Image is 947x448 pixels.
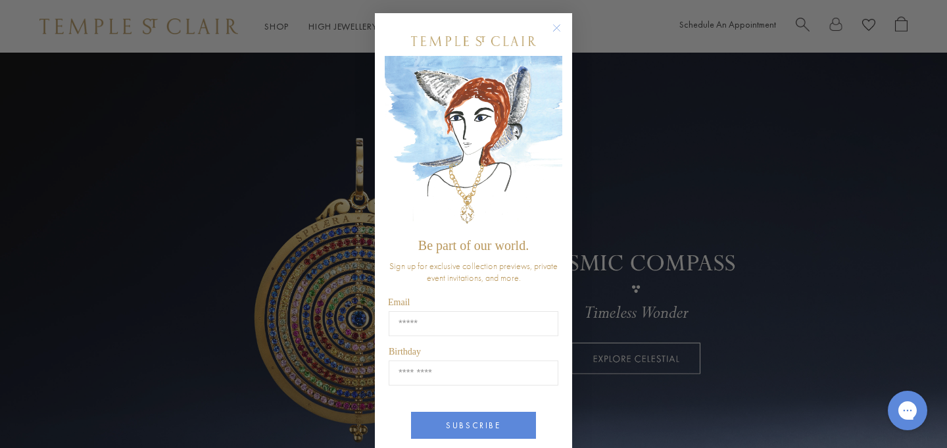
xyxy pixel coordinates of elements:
[881,386,934,435] iframe: Gorgias live chat messenger
[389,311,558,336] input: Email
[418,238,529,253] span: Be part of our world.
[411,36,536,46] img: Temple St. Clair
[388,297,410,307] span: Email
[385,56,562,232] img: c4a9eb12-d91a-4d4a-8ee0-386386f4f338.jpeg
[411,412,536,439] button: SUBSCRIBE
[389,347,421,357] span: Birthday
[555,26,571,43] button: Close dialog
[389,260,558,284] span: Sign up for exclusive collection previews, private event invitations, and more.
